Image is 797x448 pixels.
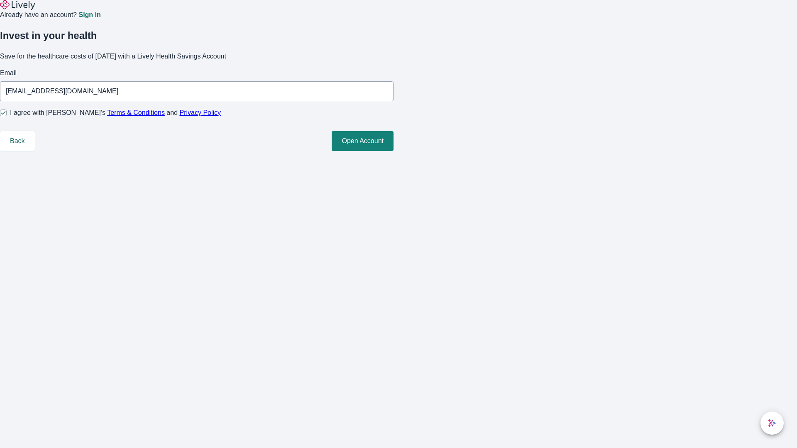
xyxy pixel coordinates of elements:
button: Open Account [332,131,394,151]
button: chat [760,411,784,435]
svg: Lively AI Assistant [768,419,776,427]
span: I agree with [PERSON_NAME]’s and [10,108,221,118]
a: Sign in [78,12,100,18]
a: Terms & Conditions [107,109,165,116]
a: Privacy Policy [180,109,221,116]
